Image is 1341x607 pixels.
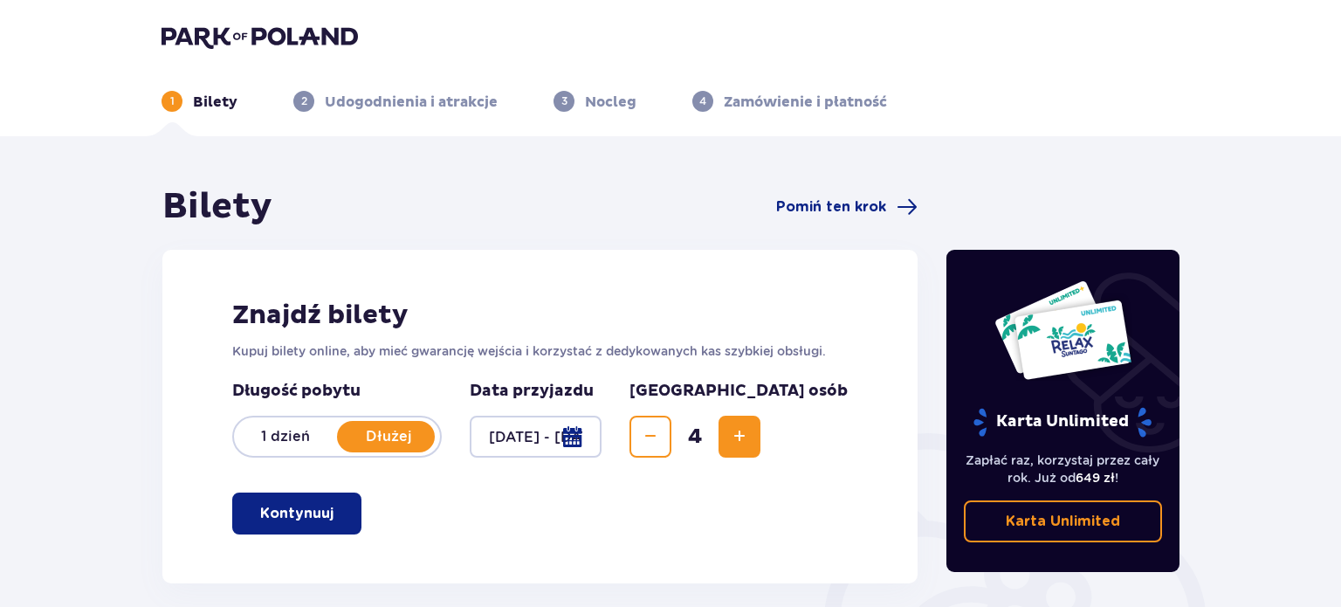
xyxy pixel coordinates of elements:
[162,24,358,49] img: Park of Poland logo
[162,185,272,229] h1: Bilety
[699,93,706,109] p: 4
[776,197,918,217] a: Pomiń ten krok
[232,381,442,402] p: Długość pobytu
[561,93,567,109] p: 3
[1006,512,1120,531] p: Karta Unlimited
[724,93,887,112] p: Zamówienie i płatność
[337,427,440,446] p: Dłużej
[629,416,671,458] button: Decrease
[301,93,307,109] p: 2
[232,342,848,360] p: Kupuj bilety online, aby mieć gwarancję wejścia i korzystać z dedykowanych kas szybkiej obsługi.
[470,381,594,402] p: Data przyjazdu
[964,452,1163,486] p: Zapłać raz, korzystaj przez cały rok. Już od !
[170,93,175,109] p: 1
[964,500,1163,542] a: Karta Unlimited
[232,493,361,535] button: Kontynuuj
[1076,471,1115,485] span: 649 zł
[232,299,848,332] h2: Znajdź bilety
[193,93,237,112] p: Bilety
[260,504,334,523] p: Kontynuuj
[719,416,760,458] button: Increase
[972,407,1153,438] p: Karta Unlimited
[325,93,498,112] p: Udogodnienia i atrakcje
[585,93,636,112] p: Nocleg
[675,424,715,450] span: 4
[776,197,886,217] span: Pomiń ten krok
[234,427,337,446] p: 1 dzień
[629,381,848,402] p: [GEOGRAPHIC_DATA] osób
